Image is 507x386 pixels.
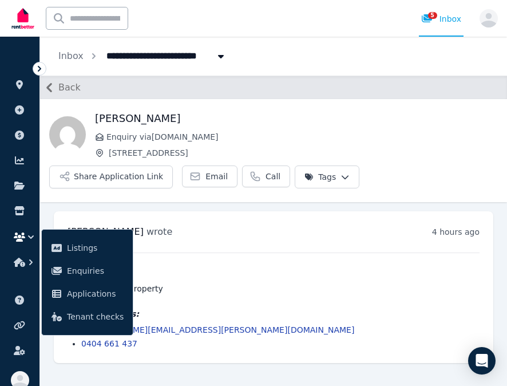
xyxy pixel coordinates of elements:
[266,171,280,182] span: Call
[67,264,124,278] span: Enquiries
[432,227,480,237] time: 4 hours ago
[49,116,86,153] img: Patricia
[304,171,336,183] span: Tags
[40,37,245,76] nav: Breadcrumb
[205,171,228,182] span: Email
[9,4,37,33] img: RentBetter
[46,237,128,259] a: Listings
[40,78,81,97] button: Back
[295,166,359,188] button: Tags
[106,131,498,143] span: Enquiry via [DOMAIN_NAME]
[81,283,480,294] li: Inspect the property
[58,81,81,94] span: Back
[182,166,237,187] a: Email
[81,339,137,348] a: 0404 661 437
[46,305,128,328] a: Tenant checks
[68,226,144,237] span: [PERSON_NAME]
[67,241,124,255] span: Listings
[428,12,437,19] span: 5
[421,13,461,25] div: Inbox
[68,267,480,278] h4: Interested in:
[49,166,173,188] button: Share Application Link
[67,310,124,324] span: Tenant checks
[109,147,498,159] span: [STREET_ADDRESS]
[67,287,124,301] span: Applications
[95,111,498,127] h1: [PERSON_NAME]
[468,347,496,375] div: Open Intercom Messenger
[68,308,480,320] h4: Contact details:
[146,226,172,237] span: wrote
[58,50,84,61] a: Inbox
[242,166,290,187] a: Call
[46,259,128,282] a: Enquiries
[81,325,354,334] a: [PERSON_NAME][EMAIL_ADDRESS][PERSON_NAME][DOMAIN_NAME]
[46,282,128,305] a: Applications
